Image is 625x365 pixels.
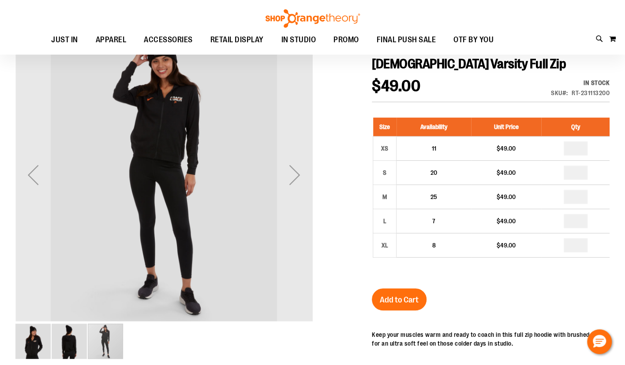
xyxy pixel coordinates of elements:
[15,25,312,321] img: OTF Ladies Coach FA23 Varsity Full Zip - Black alternate image
[432,218,435,225] span: 7
[572,88,610,97] div: RT-231113200
[325,30,368,50] a: PROMO
[202,30,273,50] a: RETAIL DISPLAY
[430,169,437,176] span: 20
[372,77,420,95] span: $49.00
[378,239,391,252] div: XL
[475,217,537,225] div: $49.00
[372,330,610,348] p: Keep your muscles warm and ready to coach in this full zip hoodie with brushed fleece for an ultr...
[372,288,427,310] button: Add to Cart
[264,9,361,28] img: Shop Orangetheory
[397,118,471,136] th: Availability
[273,30,325,50] a: IN STUDIO
[432,145,436,152] span: 11
[475,168,537,177] div: $49.00
[135,30,202,50] a: ACCESSORIES
[373,118,397,136] th: Size
[87,30,135,50] a: APPAREL
[430,193,437,200] span: 25
[15,26,313,360] div: carousel
[15,26,51,323] div: Previous
[333,30,359,50] span: PROMO
[96,30,127,50] span: APPAREL
[210,30,264,50] span: RETAIL DISPLAY
[15,26,312,323] div: OTF Ladies Coach FA23 Varsity Full Zip - Black alternate image
[380,295,419,305] span: Add to Cart
[88,323,123,360] div: image 3 of 3
[15,324,51,359] img: OTF Ladies Coach FA23 Varsity Full Zip - Black primary image
[281,30,316,50] span: IN STUDIO
[471,118,541,136] th: Unit Price
[51,30,78,50] span: JUST IN
[144,30,193,50] span: ACCESSORIES
[432,242,436,249] span: 8
[277,26,312,323] div: Next
[475,241,537,250] div: $49.00
[587,329,612,354] button: Hello, have a question? Let’s chat.
[475,144,537,153] div: $49.00
[445,30,502,50] a: OTF BY YOU
[52,324,87,359] img: OTF Ladies Coach FA23 Varsity Full Zip - Black alternate image
[551,78,610,87] div: Availability
[551,89,568,96] strong: SKU
[372,56,566,71] span: [DEMOGRAPHIC_DATA] Varsity Full Zip
[378,142,391,155] div: XS
[453,30,494,50] span: OTF BY YOU
[15,323,52,360] div: image 1 of 3
[377,30,436,50] span: FINAL PUSH SALE
[368,30,445,50] a: FINAL PUSH SALE
[378,214,391,228] div: L
[378,166,391,179] div: S
[42,30,87,50] a: JUST IN
[378,190,391,203] div: M
[551,78,610,87] div: In stock
[541,118,610,136] th: Qty
[52,323,88,360] div: image 2 of 3
[475,192,537,201] div: $49.00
